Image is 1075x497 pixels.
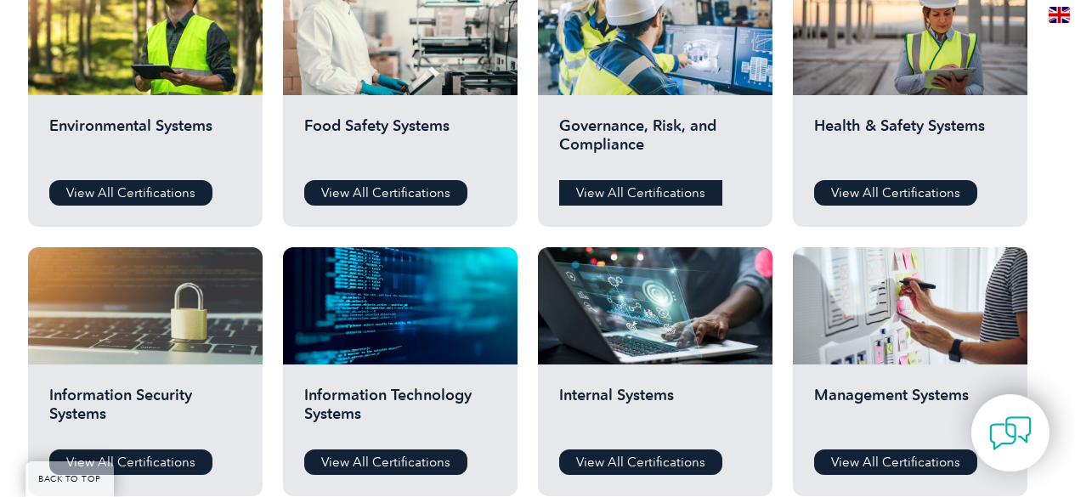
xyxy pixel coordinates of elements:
[559,386,751,437] h2: Internal Systems
[49,180,212,206] a: View All Certifications
[559,116,751,167] h2: Governance, Risk, and Compliance
[304,116,496,167] h2: Food Safety Systems
[304,180,467,206] a: View All Certifications
[814,180,977,206] a: View All Certifications
[1049,7,1070,23] img: en
[304,449,467,475] a: View All Certifications
[304,386,496,437] h2: Information Technology Systems
[49,386,241,437] h2: Information Security Systems
[559,180,722,206] a: View All Certifications
[814,449,977,475] a: View All Certifications
[49,116,241,167] h2: Environmental Systems
[559,449,722,475] a: View All Certifications
[25,461,114,497] a: BACK TO TOP
[814,386,1006,437] h2: Management Systems
[49,449,212,475] a: View All Certifications
[989,412,1032,455] img: contact-chat.png
[814,116,1006,167] h2: Health & Safety Systems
